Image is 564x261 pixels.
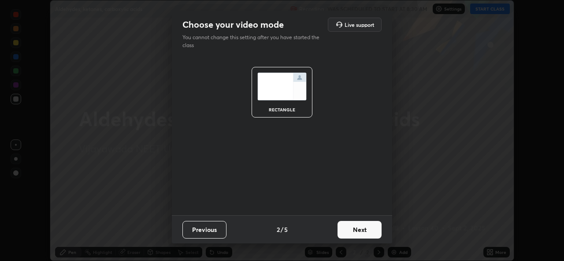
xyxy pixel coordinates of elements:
[182,33,325,49] p: You cannot change this setting after you have started the class
[284,225,288,234] h4: 5
[345,22,374,27] h5: Live support
[338,221,382,239] button: Next
[257,73,307,100] img: normalScreenIcon.ae25ed63.svg
[182,221,226,239] button: Previous
[264,107,300,112] div: rectangle
[277,225,280,234] h4: 2
[281,225,283,234] h4: /
[182,19,284,30] h2: Choose your video mode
